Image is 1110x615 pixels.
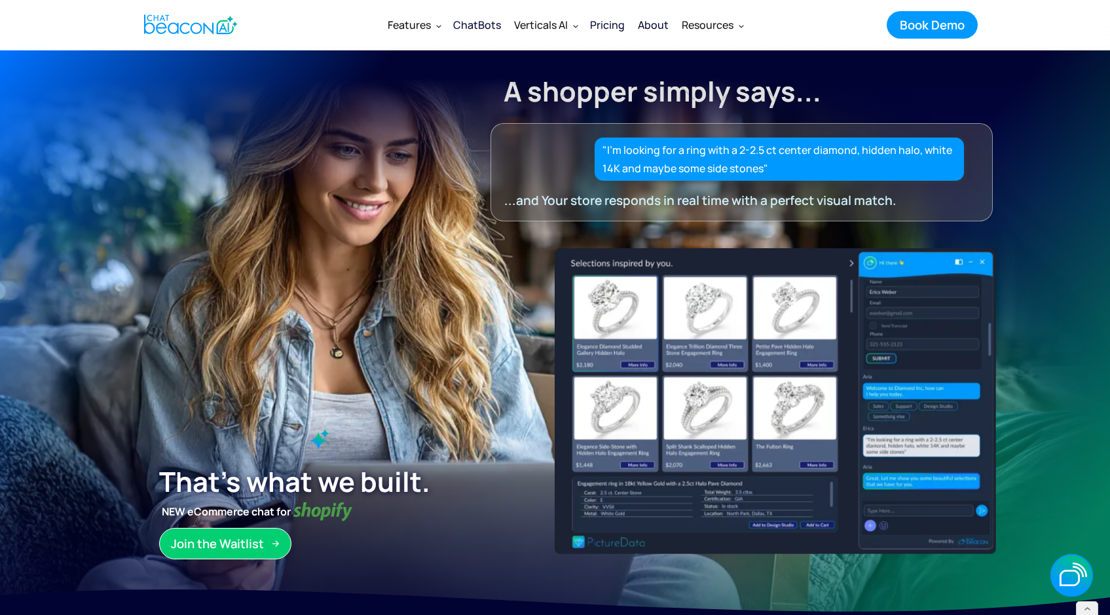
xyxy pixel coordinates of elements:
div: Verticals AI [514,16,568,34]
img: ChatBeacon New UI Experience [554,248,995,553]
div: "I’m looking for a ring with a 2-2.5 ct center diamond, hidden halo, white 14K and maybe some sid... [602,141,957,177]
div: Features [388,16,431,34]
div: ChatBots [453,16,501,34]
div: Resources [675,9,749,41]
img: Dropdown [436,23,441,28]
a: Join the Waitlist [159,528,291,559]
div: Pricing [590,16,625,34]
strong: That’s what we built. [159,463,430,500]
div: Book Demo [900,16,965,33]
div: Features [381,9,447,41]
a: Book Demo [887,11,978,39]
strong: NEW eCommerce chat for [159,502,293,521]
img: Dropdown [573,23,578,28]
div: About [638,16,669,34]
div: ...and Your store responds in real time with a perfect visual match. [504,191,955,210]
div: Join the Waitlist [171,535,264,552]
a: ChatBots [447,8,508,42]
a: Pricing [583,8,631,42]
div: Verticals AI [508,9,583,41]
strong: A shopper simply says... [504,73,821,109]
img: Arrow [272,540,280,548]
a: home [133,9,245,41]
div: Resources [682,16,733,34]
a: About [631,8,675,42]
img: Dropdown [739,23,744,28]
